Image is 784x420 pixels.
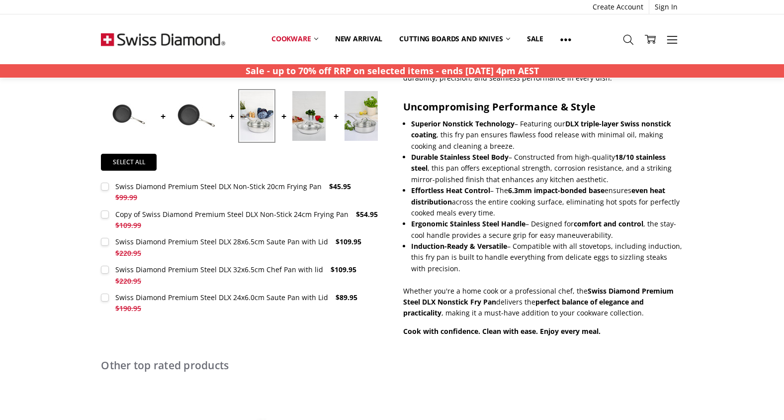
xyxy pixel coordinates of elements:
strong: Ergonomic Stainless Steel Handle [411,219,525,228]
li: – Constructed from high-quality , this pan offers exceptional strength, corrosion resistance, and... [411,152,683,185]
strong: Uncompromising Performance & Style [403,100,596,113]
span: $54.95 [356,210,378,219]
span: $190.95 [115,304,141,313]
span: $220.95 [115,248,141,258]
a: Sale [519,28,552,50]
li: – Featuring our , this fry pan ensures flawless food release with minimal oil, making cooking and... [411,118,683,152]
strong: Durable Stainless Steel Body [411,152,509,162]
img: Swiss Diamond Premium Steel DLX 24x6.0cm Saute Pan with Lid [345,91,378,141]
strong: Sale - up to 70% off RRP on selected items - ends [DATE] 4pm AEST [246,65,539,77]
div: Swiss Diamond Premium Steel DLX 24x6.0cm Saute Pan with Lid [115,293,328,302]
div: Copy of Swiss Diamond Premium Steel DLX Non-Stick 24cm Frying Pan [115,210,348,219]
img: Free Shipping On Every Order [101,14,225,64]
span: $45.95 [329,182,351,191]
span: $109.95 [331,265,356,274]
a: Cookware [263,28,327,50]
span: $220.95 [115,276,141,286]
a: Cutting boards and knives [391,28,519,50]
img: Copy of Swiss Diamond Premium Steel DLX Non-Stick 24cm Frying Pan [172,91,221,141]
div: Swiss Diamond Premium Steel DLX 32x6.5cm Chef Pan with lid [115,265,323,274]
strong: even heat distribution [411,186,665,206]
a: Select all [101,154,157,171]
span: $89.95 [336,293,357,302]
img: Swiss Diamond Premium Steel DLX 28x6.5cm Saute Pan with Lid [240,91,273,141]
h2: Other top rated products [101,361,683,370]
span: $99.99 [115,193,137,202]
strong: Cook with confidence. Clean with ease. Enjoy every meal. [403,326,601,336]
a: New arrival [327,28,391,50]
span: $109.95 [336,237,361,246]
strong: 6.3mm impact-bonded base [508,186,605,195]
li: – The ensures across the entire cooking surface, eliminating hot spots for perfectly cooked meals... [411,185,683,218]
strong: comfort and control [574,219,643,228]
div: Swiss Diamond Premium Steel DLX 28x6.5cm Saute Pan with Lid [115,237,328,246]
li: – Compatible with all stovetops, including induction, this fry pan is built to handle everything ... [411,241,683,274]
div: Swiss Diamond Premium Steel DLX Non-Stick 20cm Frying Pan [115,182,322,191]
a: Show All [552,28,580,50]
strong: Effortless Heat Control [411,186,490,195]
strong: Induction-Ready & Versatile [411,241,507,251]
p: Whether you're a home cook or a professional chef, the delivers the , making it a must-have addit... [403,286,683,319]
img: Swiss Diamond Premium Steel DLX 32x6.5cm Chef Pan with lid [292,91,326,141]
img: Swiss Diamond Premium Steel DLX Non-Stick 20cm Frying Pan [103,91,153,141]
strong: Superior Nonstick Technology [411,119,515,128]
span: $109.99 [115,220,141,230]
li: – Designed for , the stay-cool handle provides a secure grip for easy maneuverability. [411,218,683,241]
